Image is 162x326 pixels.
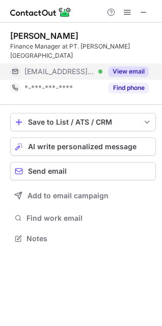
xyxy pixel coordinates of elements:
button: Reveal Button [109,83,149,93]
button: AI write personalized message [10,137,156,156]
button: save-profile-one-click [10,113,156,131]
button: Find work email [10,211,156,225]
span: AI write personalized message [28,143,137,151]
span: Send email [28,167,67,175]
div: Finance Manager at PT. [PERSON_NAME] [GEOGRAPHIC_DATA] [10,42,156,60]
button: Add to email campaign [10,187,156,205]
img: ContactOut v5.3.10 [10,6,71,18]
span: Notes [26,234,152,243]
div: [PERSON_NAME] [10,31,78,41]
button: Reveal Button [109,66,149,77]
span: Find work email [26,214,152,223]
div: Save to List / ATS / CRM [28,118,138,126]
button: Send email [10,162,156,180]
span: Add to email campaign [28,192,109,200]
span: [EMAIL_ADDRESS][PERSON_NAME][DOMAIN_NAME] [24,67,95,76]
button: Notes [10,231,156,246]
